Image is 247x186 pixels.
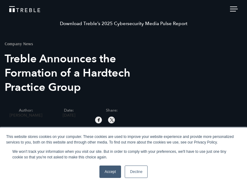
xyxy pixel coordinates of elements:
[109,117,115,123] img: twitter sharing button
[6,134,241,145] div: This website stores cookies on your computer. These cookies are used to improve your website expe...
[9,6,40,12] img: Treble logo
[99,166,121,178] a: Accept
[96,117,102,123] img: facebook sharing button
[12,149,235,160] p: We won't track your information when you visit our site. But in order to comply with your prefere...
[9,6,238,12] a: Treble Homepage
[52,108,86,113] span: Date:
[125,166,148,178] a: Decline
[5,41,33,46] mark: Company News
[52,113,86,117] span: [DATE]
[5,52,133,95] h1: Treble Announces the Formation of a Hardtech Practice Group
[95,108,129,113] span: Share:
[9,108,43,113] span: Author:
[9,113,43,117] span: [PERSON_NAME]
